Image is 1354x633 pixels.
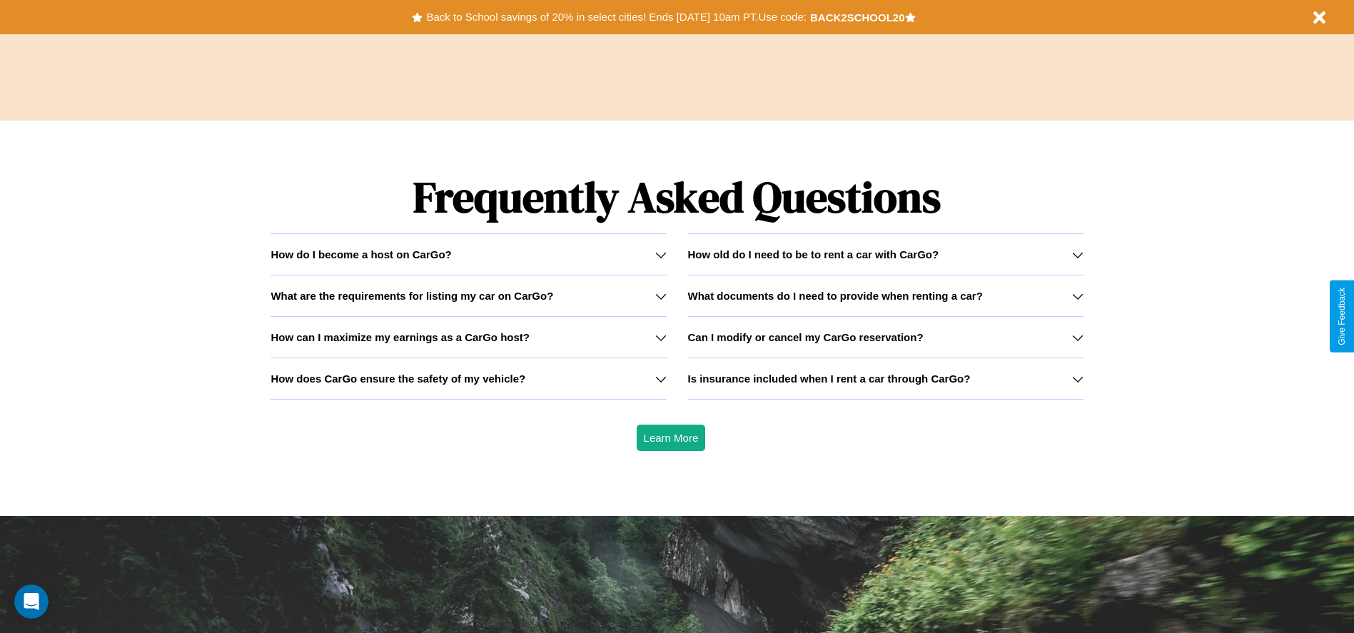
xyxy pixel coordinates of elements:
[637,425,706,451] button: Learn More
[1337,288,1347,345] div: Give Feedback
[271,248,451,260] h3: How do I become a host on CarGo?
[688,290,983,302] h3: What documents do I need to provide when renting a car?
[271,290,553,302] h3: What are the requirements for listing my car on CarGo?
[810,11,905,24] b: BACK2SCHOOL20
[271,161,1083,233] h1: Frequently Asked Questions
[688,331,924,343] h3: Can I modify or cancel my CarGo reservation?
[688,373,971,385] h3: Is insurance included when I rent a car through CarGo?
[14,584,49,619] iframe: Intercom live chat
[271,331,530,343] h3: How can I maximize my earnings as a CarGo host?
[271,373,525,385] h3: How does CarGo ensure the safety of my vehicle?
[423,7,809,27] button: Back to School savings of 20% in select cities! Ends [DATE] 10am PT.Use code:
[688,248,939,260] h3: How old do I need to be to rent a car with CarGo?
